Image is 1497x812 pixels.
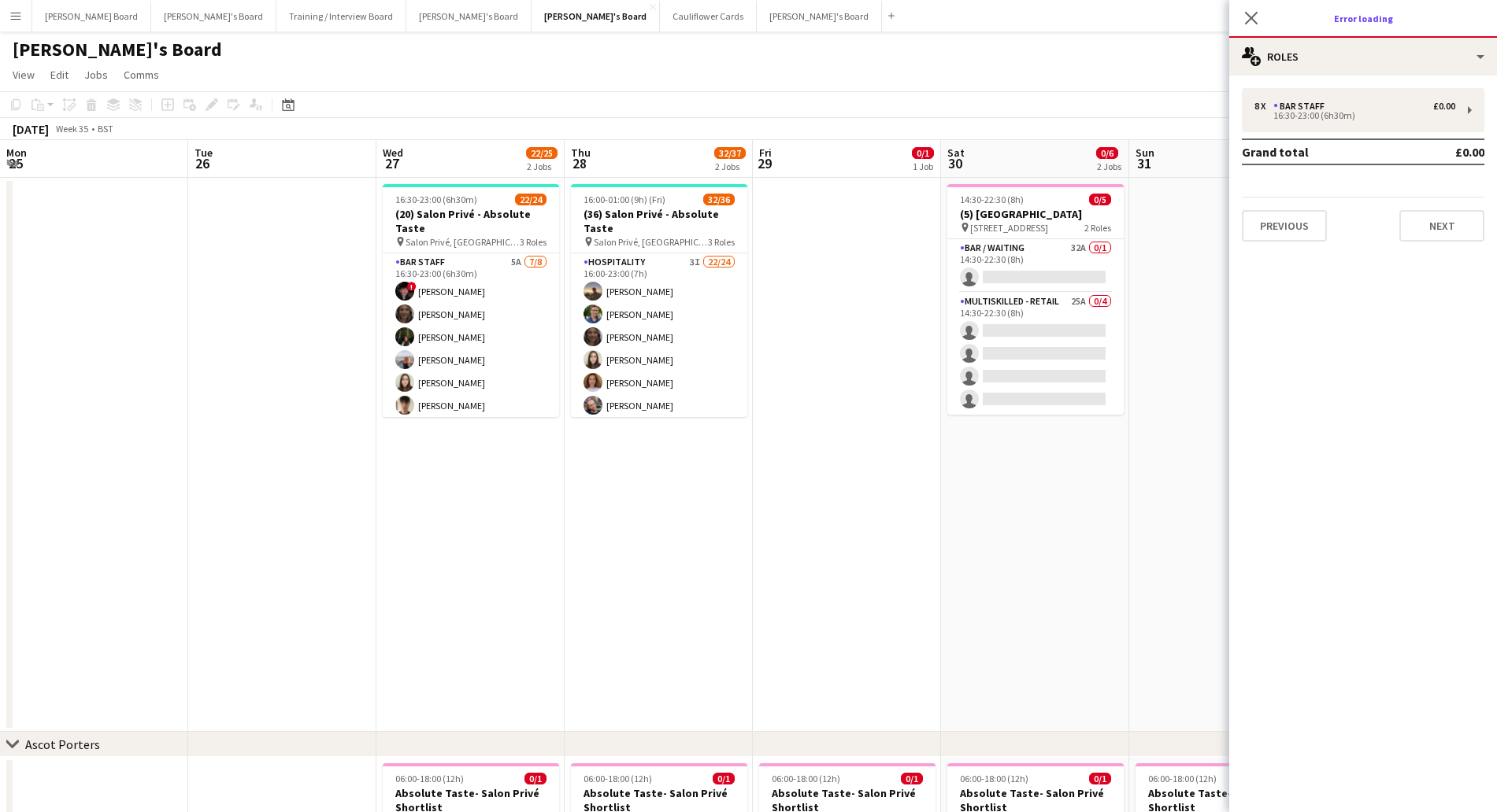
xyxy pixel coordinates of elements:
span: Salon Privé, [GEOGRAPHIC_DATA] [406,236,520,248]
button: [PERSON_NAME]'s Board [151,1,276,31]
span: 26 [192,154,213,172]
span: 06:00-18:00 (12h) [772,773,840,784]
div: 16:30-23:00 (6h30m) [1254,112,1455,120]
h3: (5) [GEOGRAPHIC_DATA] [947,207,1124,221]
span: 06:00-18:00 (12h) [584,773,652,784]
span: 16:00-01:00 (9h) (Fri) [584,194,665,205]
span: 0/1 [524,773,547,784]
span: 22/24 [515,194,547,205]
app-card-role: BAR STAFF5A7/816:30-23:00 (6h30m)![PERSON_NAME][PERSON_NAME][PERSON_NAME][PERSON_NAME][PERSON_NAM... [383,253,559,467]
span: 06:00-18:00 (12h) [395,773,464,784]
span: 14:30-22:30 (8h) [960,194,1024,205]
app-card-role: Multiskilled - Retail25A0/414:30-22:30 (8h) [947,293,1124,415]
span: 29 [757,154,772,172]
app-job-card: 14:30-22:30 (8h)0/5(5) [GEOGRAPHIC_DATA] [STREET_ADDRESS]2 RolesBar / Waiting32A0/114:30-22:30 (8... [947,184,1124,415]
span: Tue [195,146,213,160]
span: 31 [1133,154,1154,172]
span: 06:00-18:00 (12h) [1148,773,1217,784]
div: Roles [1229,38,1497,76]
span: Salon Privé, [GEOGRAPHIC_DATA] [594,236,708,248]
span: View [13,68,35,82]
span: Wed [383,146,403,160]
span: Jobs [84,68,108,82]
span: Edit [50,68,69,82]
span: 06:00-18:00 (12h) [960,773,1028,784]
span: Week 35 [52,123,91,135]
app-job-card: 16:30-23:00 (6h30m)22/24(20) Salon Privé - Absolute Taste Salon Privé, [GEOGRAPHIC_DATA]3 RolesBA... [383,184,559,417]
span: 0/5 [1089,194,1111,205]
div: BST [98,123,113,135]
span: Mon [6,146,27,160]
div: Ascot Porters [25,736,100,752]
span: ! [407,282,417,291]
span: 3 Roles [708,236,735,248]
span: 0/1 [912,147,934,159]
button: [PERSON_NAME]'s Board [757,1,882,31]
span: 27 [380,154,403,172]
div: [DATE] [13,121,49,137]
a: Comms [117,65,165,85]
a: Jobs [78,65,114,85]
a: View [6,65,41,85]
div: 2 Jobs [715,161,745,172]
div: 2 Jobs [1097,161,1121,172]
app-card-role: Bar / Waiting32A0/114:30-22:30 (8h) [947,239,1124,293]
div: BAR STAFF [1273,101,1331,112]
div: 8 x [1254,101,1273,112]
span: 22/25 [526,147,558,159]
span: 0/6 [1096,147,1118,159]
span: 28 [569,154,591,172]
span: [STREET_ADDRESS] [970,222,1048,234]
div: 1 Job [913,161,933,172]
h3: (20) Salon Privé - Absolute Taste [383,207,559,235]
span: 0/1 [901,773,923,784]
span: 25 [4,154,27,172]
h3: Error loading [1229,8,1497,28]
td: £0.00 [1410,139,1484,164]
button: Training / Interview Board [276,1,406,31]
button: Cauliflower Cards [660,1,757,31]
h3: (36) Salon Privé - Absolute Taste [571,207,747,235]
h1: [PERSON_NAME]'s Board [13,38,222,61]
span: Sun [1136,146,1154,160]
button: Next [1399,210,1484,242]
app-job-card: 16:00-01:00 (9h) (Fri)32/36(36) Salon Privé - Absolute Taste Salon Privé, [GEOGRAPHIC_DATA]3 Role... [571,184,747,417]
div: 2 Jobs [527,161,557,172]
span: Comms [124,68,159,82]
button: [PERSON_NAME] Board [32,1,151,31]
span: 3 Roles [520,236,547,248]
span: Sat [947,146,965,160]
button: [PERSON_NAME]'s Board [532,1,660,31]
div: £0.00 [1433,101,1455,112]
span: 32/37 [714,147,746,159]
span: 0/1 [713,773,735,784]
span: 16:30-23:00 (6h30m) [395,194,477,205]
span: 32/36 [703,194,735,205]
a: Edit [44,65,75,85]
span: Fri [759,146,772,160]
span: 30 [945,154,965,172]
span: 2 Roles [1084,222,1111,234]
span: Thu [571,146,591,160]
span: 0/1 [1089,773,1111,784]
button: Previous [1242,210,1327,242]
button: [PERSON_NAME]'s Board [406,1,532,31]
td: Grand total [1242,139,1410,164]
